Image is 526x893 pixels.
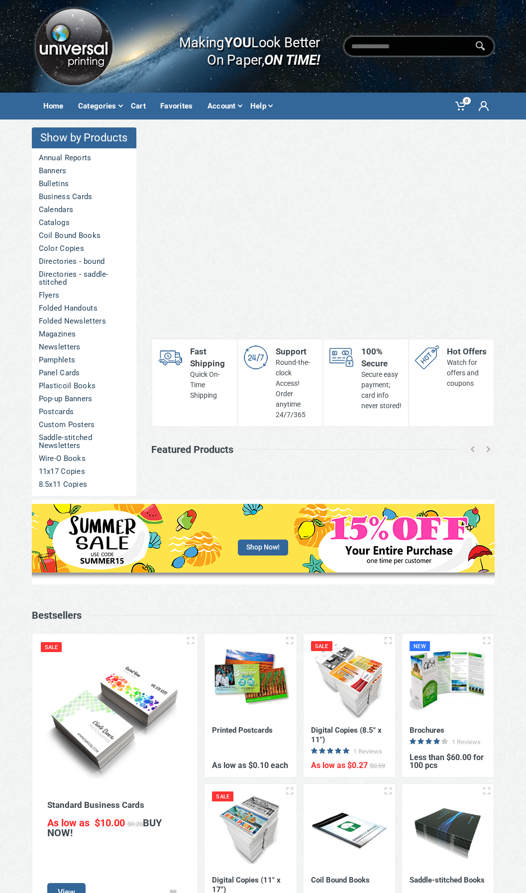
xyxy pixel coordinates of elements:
[32,392,136,405] a: Pop-up Banners
[39,96,74,116] div: Home
[410,641,486,718] img: Brochures
[41,642,62,652] div: Sale
[463,97,471,105] span: 0
[156,93,203,119] a: Favorites
[32,242,136,255] a: Color Copies
[74,96,126,116] div: Categories
[32,478,136,491] a: 8.5x11 Copies
[447,357,488,389] div: Watch for offers and coupons
[32,151,136,164] a: Annual Reports
[32,328,136,340] a: Magazines
[276,345,316,357] div: Support
[410,641,430,651] div: New
[238,540,288,556] span: Shop Now!
[32,609,82,621] h3: Bestsellers
[32,255,136,268] a: Directories - bound
[32,177,136,190] a: Bulletins
[32,164,136,177] a: Banners
[32,500,495,584] a: Shop Now!
[47,817,125,829] span: As low as $10.00
[212,791,233,801] div: Sale
[32,353,136,366] a: Pamphlets
[212,641,289,718] img: Printed Postcards
[47,818,183,838] div: BUY NOW!
[126,96,156,116] div: Cart
[159,24,320,69] div: Making Look Better On Paper,
[212,791,289,868] img: Digital Copies (11" x 17")
[311,641,332,651] div: Sale
[212,726,273,735] a: Printed Postcards
[32,268,136,289] a: Directories - saddle-stitched
[224,34,251,51] b: YOU
[203,96,246,116] div: Account
[32,405,136,418] a: Postcards
[361,345,402,369] div: 100% Secure
[361,369,402,411] div: Secure easy payment; card info never stored!
[32,379,136,392] a: Plasticoil Books
[127,820,143,828] span: $0.20
[158,345,182,369] img: shipping-s.png
[353,748,382,755] div: 1 Reviews
[410,791,486,868] img: Saddle-stitched Books
[212,762,289,770] div: As low as $0.10 each
[190,369,231,401] div: Quick On-Time Shipping
[32,190,136,203] a: Business Cards
[32,366,136,379] a: Panel Cards
[32,302,136,315] a: Folded Handouts
[410,726,444,735] a: Brochures
[32,431,136,452] a: Saddle-stitched Newsletters
[449,93,473,119] a: 0
[47,800,144,810] a: Standard Business Cards
[126,93,156,119] a: Cart
[311,726,382,744] a: Digital Copies (8.5" x 11")
[410,754,486,770] div: Less than $60.00 for 100 pcs
[410,876,485,885] a: Saddle-stitched Books
[246,96,276,116] div: Help
[45,646,186,787] img: Standard Business Cards
[311,791,388,868] img: Coil Bound Books
[32,4,115,89] img: Logo.png
[39,93,74,119] a: Home
[311,876,370,885] a: Coil Bound Books
[311,641,388,718] img: Digital Copies (8.5" x 11")
[156,96,203,116] div: Favorites
[32,418,136,431] a: Custom Posters
[452,738,481,745] div: 1 Reviews
[276,357,316,420] div: Round-the-clock Access! Order anytime 24/7/365
[32,340,136,353] a: Newsletters
[32,315,136,328] a: Folded Newsletters
[32,289,136,302] a: Flyers
[311,761,368,770] span: As low as $0.27
[32,216,136,229] a: Catalogs
[32,452,136,465] a: Wire-O Books
[190,345,231,369] div: Fast Shipping
[370,762,385,770] span: $0.59
[32,229,136,242] a: Coil Bound Books
[32,127,136,148] h4: Show by Products
[264,51,320,68] i: ON TIME!
[447,345,488,357] div: Hot Offers
[32,465,136,478] a: 11x17 Copies
[151,444,233,455] h3: Featured Products
[32,203,136,216] a: Calendars
[244,345,268,369] img: support-s.png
